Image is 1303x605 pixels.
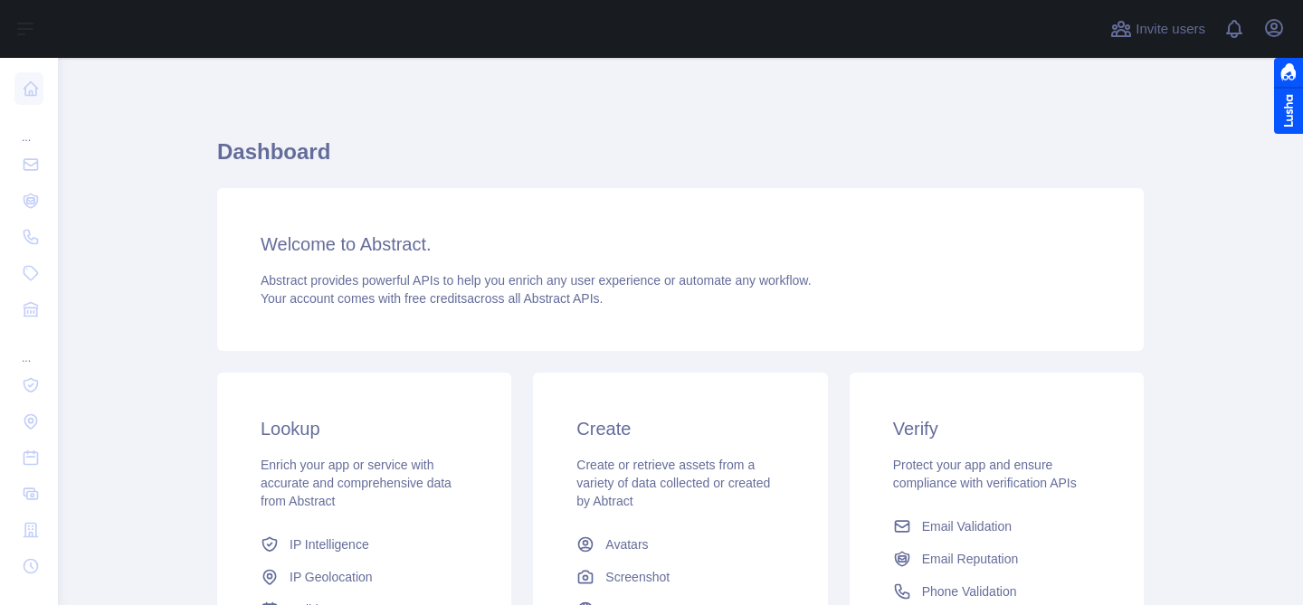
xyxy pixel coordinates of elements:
h3: Create [576,416,784,441]
a: Avatars [569,528,791,561]
div: ... [14,109,43,145]
a: Screenshot [569,561,791,593]
span: Email Reputation [922,550,1019,568]
a: Email Validation [886,510,1108,543]
span: IP Geolocation [290,568,373,586]
button: Invite users [1107,14,1209,43]
h3: Lookup [261,416,468,441]
h1: Dashboard [217,137,1144,181]
a: Email Reputation [886,543,1108,575]
span: Create or retrieve assets from a variety of data collected or created by Abtract [576,458,770,508]
span: Invite users [1136,19,1205,40]
span: Phone Validation [922,582,1017,600]
a: IP Geolocation [253,561,475,593]
h3: Verify [893,416,1100,441]
div: ... [14,329,43,365]
span: Abstract provides powerful APIs to help you enrich any user experience or automate any workflow. [261,273,812,288]
span: Protect your app and ensure compliance with verification APIs [893,458,1077,490]
span: free credits [404,291,467,306]
span: Enrich your app or service with accurate and comprehensive data from Abstract [261,458,452,508]
span: IP Intelligence [290,535,369,553]
span: Avatars [605,535,648,553]
h3: Welcome to Abstract. [261,232,1100,257]
span: Screenshot [605,568,670,586]
span: Your account comes with across all Abstract APIs. [261,291,603,306]
span: Email Validation [922,517,1012,535]
a: IP Intelligence [253,528,475,561]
